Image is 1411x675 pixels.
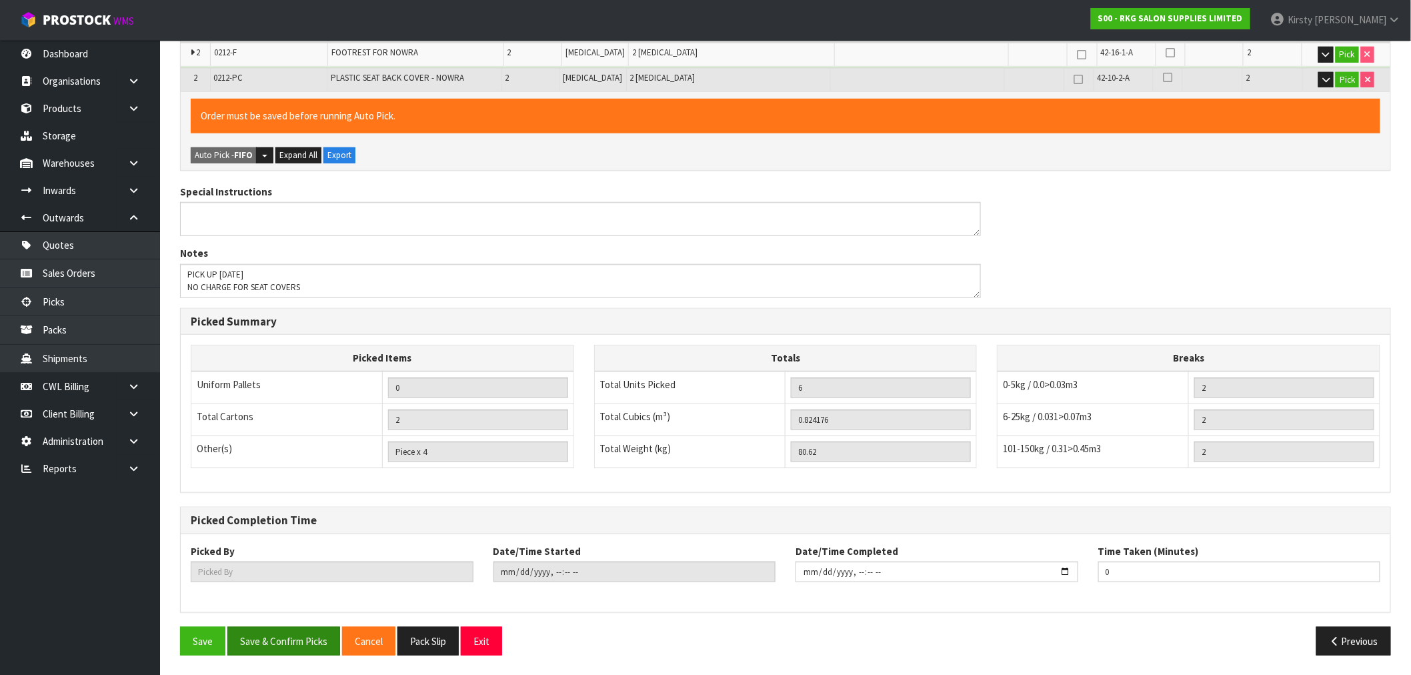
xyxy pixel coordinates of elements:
label: Time Taken (Minutes) [1098,544,1199,558]
img: cube-alt.png [20,11,37,28]
span: [MEDICAL_DATA] [565,47,625,58]
span: 2 [505,72,509,83]
input: Picked By [191,562,473,582]
button: Auto Pick -FIFO [191,147,257,163]
h3: Picked Summary [191,315,1380,328]
span: 6-25kg / 0.031>0.07m3 [1003,410,1092,423]
label: Picked By [191,544,235,558]
td: Uniform Pallets [191,372,383,404]
input: Time Taken [1098,562,1381,582]
span: 2 [507,47,511,58]
span: 2 [1246,72,1250,83]
td: Total Cartons [191,404,383,436]
label: Date/Time Completed [796,544,898,558]
label: Notes [180,246,208,260]
input: UNIFORM P LINES [388,378,568,398]
label: Date/Time Started [493,544,581,558]
strong: S00 - RKG SALON SUPPLIES LIMITED [1098,13,1243,24]
span: Kirsty [1288,13,1312,26]
button: Pick [1336,47,1359,63]
button: Export [323,147,355,163]
span: [PERSON_NAME] [1314,13,1386,26]
td: Total Cubics (m³) [594,404,786,436]
th: Totals [594,346,977,372]
label: Special Instructions [180,185,272,199]
span: 0212-F [214,47,237,58]
span: FOOTREST FOR NOWRA [331,47,418,58]
span: 2 [196,47,200,58]
span: 42-10-2-A [1098,72,1130,83]
span: 42-16-1-A [1101,47,1134,58]
span: 2 [MEDICAL_DATA] [630,72,695,83]
span: 101-150kg / 0.31>0.45m3 [1003,442,1101,455]
input: OUTERS TOTAL = CTN [388,410,568,430]
button: Save & Confirm Picks [227,627,340,656]
span: 0-5kg / 0.0>0.03m3 [1003,378,1078,391]
span: ProStock [43,11,111,29]
span: 2 [193,72,197,83]
td: Total Units Picked [594,372,786,404]
button: Pack Slip [397,627,459,656]
span: 2 [1247,47,1251,58]
span: [MEDICAL_DATA] [563,72,623,83]
a: S00 - RKG SALON SUPPLIES LIMITED [1091,8,1250,29]
div: Order must be saved before running Auto Pick. [191,99,1380,133]
button: Previous [1316,627,1391,656]
small: WMS [113,15,134,27]
button: Expand All [275,147,321,163]
th: Picked Items [191,346,574,372]
button: Cancel [342,627,395,656]
h3: Picked Completion Time [191,514,1380,527]
td: Other(s) [191,436,383,468]
strong: FIFO [234,149,253,161]
span: Expand All [279,149,317,161]
span: 0212-PC [214,72,243,83]
button: Save [180,627,225,656]
span: PLASTIC SEAT BACK COVER - NOWRA [331,72,464,83]
td: Total Weight (kg) [594,436,786,468]
button: Pick [1336,72,1359,88]
span: 2 [MEDICAL_DATA] [632,47,697,58]
button: Exit [461,627,502,656]
th: Breaks [998,346,1380,372]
